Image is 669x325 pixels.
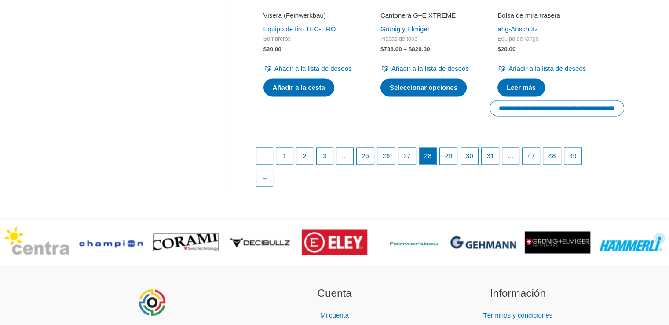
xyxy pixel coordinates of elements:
a: Equipo de tiro TEC-HRO [263,25,336,33]
font: Equipo de rango [497,35,539,42]
a: Página 2 [296,148,313,164]
font: 25 [362,152,369,159]
font: 47 [527,152,535,159]
font: 2 [303,152,306,159]
font: 49 [569,152,577,159]
a: Seleccione opciones para “G+E Butt-plate XTREME” [380,78,467,97]
font: → [261,174,268,182]
a: Añadir a la lista de deseos [497,63,586,75]
font: 48 [548,152,556,159]
a: Página 48 [543,148,560,164]
font: 736.00 [384,46,402,52]
a: Añadir a la lista de deseos [380,63,469,75]
a: Página 3 [317,148,333,164]
font: Seleccionar opciones [390,84,457,91]
font: Añadir a la lista de deseos [274,65,352,72]
font: Leer más [507,84,536,91]
font: 29 [445,152,453,159]
font: 30 [466,152,473,159]
font: 20.00 [267,46,281,52]
font: $ [380,46,384,52]
font: Información [490,287,546,299]
font: Cantonera G+E XTREME [380,11,456,19]
font: 1 [283,152,286,159]
font: $ [409,46,412,52]
a: Página 29 [440,148,457,164]
a: Página 1 [276,148,293,164]
a: Página 31 [482,148,499,164]
a: Mi cuenta [320,311,349,319]
font: $ [263,46,267,52]
span: Página 28 [419,148,436,164]
a: Añadir al carrito: “Visor (Feinwerkbau)” [263,78,334,97]
a: Añadir a la lista de deseos [263,63,352,75]
a: Página 26 [377,148,395,164]
font: Sombreros [263,35,291,42]
font: … [341,152,348,159]
font: 20.00 [501,46,516,52]
a: Bolsa de mira trasera [497,11,590,23]
font: … [508,152,514,159]
font: 26 [382,152,390,159]
a: Cantonera G+E XTREME [380,11,473,23]
nav: Paginación de productos [256,147,598,192]
a: ← [256,148,273,164]
font: Cuenta [317,287,352,299]
a: Página 30 [461,148,478,164]
font: 3 [323,152,326,159]
font: – [403,46,407,52]
a: Lea más sobre “Bolsa para mira trasera” [497,78,545,97]
a: Visera (Feinwerkbau) [263,11,356,23]
font: Añadir a la cesta [273,84,325,91]
font: 820.00 [412,46,430,52]
font: Bolsa de mira trasera [497,11,560,19]
font: Añadir a la lista de deseos [508,65,586,72]
font: 27 [403,152,411,159]
font: 31 [486,152,494,159]
a: Grünig y Elmiger [380,25,430,33]
a: Términos y condiciones [483,311,552,319]
font: Añadir a la lista de deseos [391,65,469,72]
a: Página 25 [357,148,374,164]
img: logotipo de la marca [302,229,367,255]
a: ahg-Anschütz [497,25,538,33]
font: Placas de tope [380,35,417,42]
a: Página 49 [564,148,581,164]
font: $ [497,46,501,52]
a: Página 27 [398,148,416,164]
a: Página 47 [523,148,540,164]
font: ← [261,152,268,159]
font: 28 [424,152,431,159]
font: Visera (Feinwerkbau) [263,11,326,19]
a: → [256,170,273,187]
